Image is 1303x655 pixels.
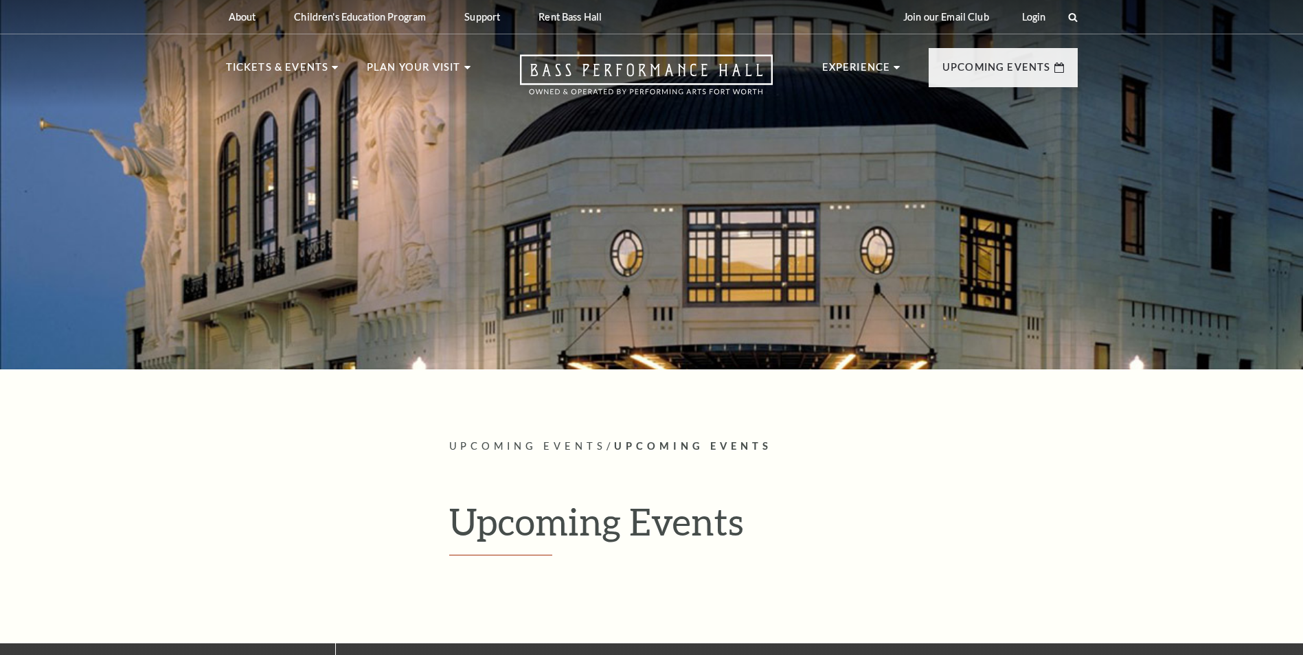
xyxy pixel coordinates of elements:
h1: Upcoming Events [449,499,1078,555]
p: Support [464,11,500,23]
p: Experience [822,59,891,84]
p: About [229,11,256,23]
p: Plan Your Visit [367,59,461,84]
p: Children's Education Program [294,11,426,23]
span: Upcoming Events [614,440,772,452]
span: Upcoming Events [449,440,607,452]
p: Upcoming Events [942,59,1051,84]
p: Tickets & Events [226,59,329,84]
p: Rent Bass Hall [539,11,602,23]
p: / [449,438,1078,455]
